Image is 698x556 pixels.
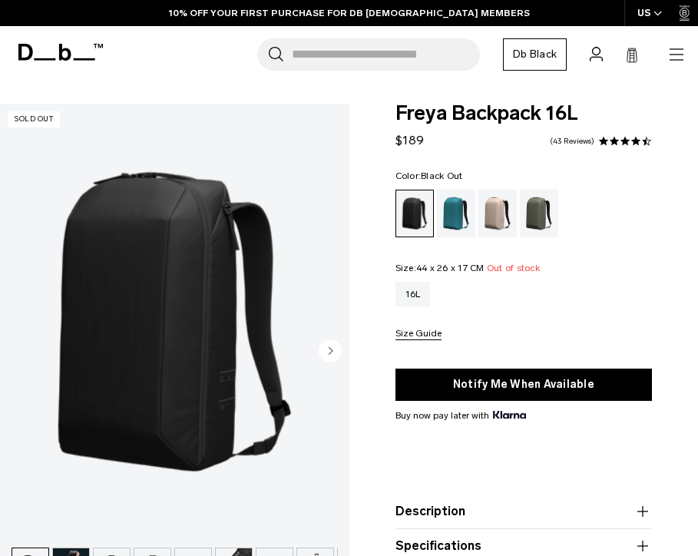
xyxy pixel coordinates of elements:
span: Out of stock [487,263,540,273]
a: Moss Green [520,190,558,237]
p: Sold Out [8,111,60,127]
button: Next slide [319,339,342,366]
span: Buy now pay later with [395,409,526,422]
button: Description [395,502,653,521]
button: Size Guide [395,329,442,340]
img: {"height" => 20, "alt" => "Klarna"} [493,411,526,419]
a: 10% OFF YOUR FIRST PURCHASE FOR DB [DEMOGRAPHIC_DATA] MEMBERS [169,6,530,20]
legend: Color: [395,171,463,180]
a: 16L [395,282,431,306]
span: $189 [395,133,424,147]
a: Midnight Teal [437,190,475,237]
a: 43 reviews [550,137,594,145]
a: Db Black [503,38,567,71]
a: Black Out [395,190,434,237]
legend: Size: [395,263,540,273]
span: Black Out [421,170,462,181]
button: Specifications [395,537,653,555]
a: Fogbow Beige [478,190,517,237]
button: Notify Me When Available [395,369,653,401]
span: 44 x 26 x 17 CM [416,263,485,273]
span: Freya Backpack 16L [395,104,653,124]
